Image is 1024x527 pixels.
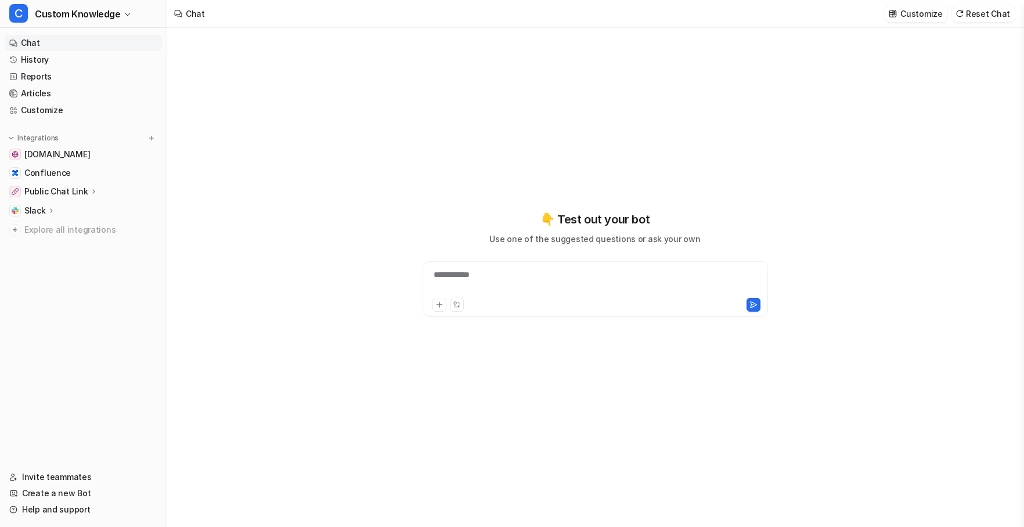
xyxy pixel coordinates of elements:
img: expand menu [7,134,15,142]
a: Help and support [5,501,162,518]
p: Customize [900,8,942,20]
p: Use one of the suggested questions or ask your own [489,233,700,245]
img: Slack [12,207,19,214]
p: Integrations [17,133,59,143]
a: History [5,52,162,68]
a: Chat [5,35,162,51]
span: Confluence [24,167,71,179]
img: menu_add.svg [147,134,156,142]
img: customize [889,9,897,18]
p: Public Chat Link [24,186,88,197]
img: reset [956,9,964,18]
a: help.cartoncloud.com[DOMAIN_NAME] [5,146,162,163]
img: help.cartoncloud.com [12,151,19,158]
img: Public Chat Link [12,188,19,195]
a: Invite teammates [5,469,162,485]
p: 👇 Test out your bot [540,211,650,228]
a: Explore all integrations [5,222,162,238]
span: C [9,4,28,23]
span: Custom Knowledge [35,6,121,22]
div: Chat [186,8,205,20]
button: Integrations [5,132,62,144]
a: Customize [5,102,162,118]
a: Create a new Bot [5,485,162,501]
a: ConfluenceConfluence [5,165,162,181]
img: explore all integrations [9,224,21,236]
span: Explore all integrations [24,221,157,239]
img: Confluence [12,169,19,176]
a: Reports [5,68,162,85]
p: Slack [24,205,46,216]
button: Reset Chat [952,5,1015,22]
a: Articles [5,85,162,102]
button: Customize [885,5,947,22]
span: [DOMAIN_NAME] [24,149,90,160]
